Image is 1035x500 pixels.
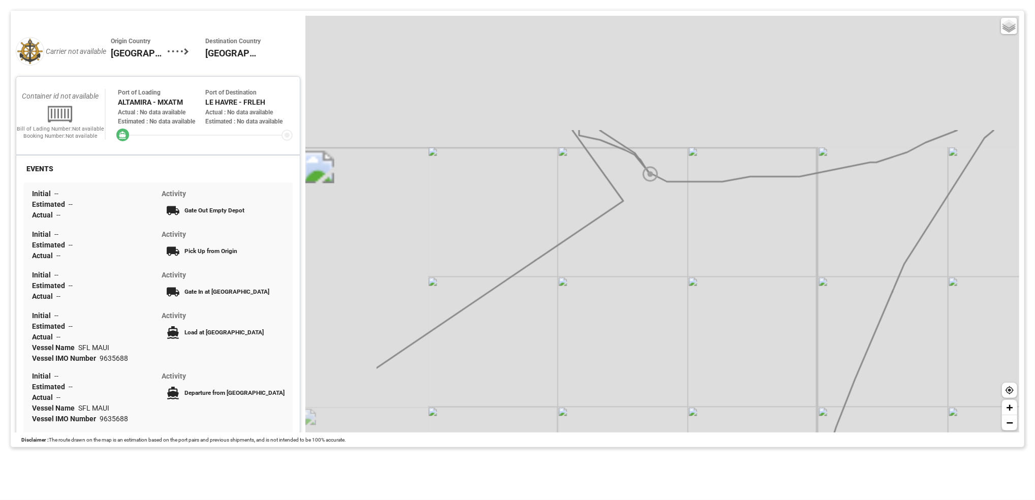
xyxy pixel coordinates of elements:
span: -- [56,211,60,219]
span: SFL MAUI [78,343,109,352]
span: Estimated [32,241,69,249]
div: Port of Loading [118,88,205,97]
span: Initial [32,271,54,279]
span: [GEOGRAPHIC_DATA] [205,46,262,60]
div: Estimated : No data available [118,117,205,126]
img: default.png [16,37,44,66]
span: Actual [32,252,56,260]
div: Actual : No data available [205,108,293,117]
span: Estimated [32,282,69,290]
span: Initial [32,311,54,320]
span: Estimated [32,322,69,330]
span: Actual [32,333,56,341]
span: Gate In at [GEOGRAPHIC_DATA] [184,288,269,295]
span: -- [56,393,60,401]
span: Initial [32,190,54,198]
span: Activity [162,372,186,380]
span: + [1007,401,1013,414]
div: Port of Destination [205,88,293,97]
span: Disclaimer : [21,437,49,443]
span: [GEOGRAPHIC_DATA] [111,46,168,60]
div: Bill of Lading Number: Not available [16,126,105,133]
span: -- [54,190,58,198]
span: -- [69,282,73,290]
span: Vessel Name [32,343,78,352]
div: ALTAMIRA - MXATM [118,97,205,108]
span: − [1007,416,1013,429]
span: Actual [32,292,56,300]
span: Initial [32,230,54,238]
span: Initial [32,372,54,380]
span: 9635688 [100,354,128,362]
span: -- [54,230,58,238]
span: -- [54,311,58,320]
span: Activity [162,311,186,320]
span: Estimated [32,200,69,208]
span: Vessel IMO Number [32,354,100,362]
span: Vessel Name [32,404,78,412]
span: 9635688 [100,415,128,423]
span: Activity [162,271,186,279]
div: Mexico [111,37,168,66]
div: Estimated : No data available [205,117,293,126]
span: -- [56,252,60,260]
span: Destination Country [205,37,262,46]
div: Container id not available [16,89,105,103]
span: -- [56,333,60,341]
span: Estimated [32,383,69,391]
div: EVENTS [23,163,56,175]
span: -- [69,383,73,391]
span: -- [69,322,73,330]
a: Zoom out [1002,415,1017,430]
span: Pick Up from Origin [184,247,237,255]
span: -- [54,271,58,279]
div: Booking Number: Not available [16,133,105,140]
span: Load at [GEOGRAPHIC_DATA] [184,329,264,336]
span: Activity [162,230,186,238]
span: Vessel IMO Number [32,415,100,423]
span: Origin Country [111,37,168,46]
span: Departure from [GEOGRAPHIC_DATA] [184,389,285,396]
div: LE HAVRE - FRLEH [205,97,293,108]
span: Actual [32,211,56,219]
span: -- [54,372,58,380]
div: France [205,37,262,66]
div: Carrier not available [46,46,111,57]
span: -- [56,292,60,300]
span: -- [69,241,73,249]
span: Actual [32,393,56,401]
span: -- [69,200,73,208]
a: Layers [1001,18,1017,34]
span: The route drawn on the map is an estimation based on the port pairs and previous shipments, and i... [49,437,346,443]
span: Gate Out Empty Depot [184,207,244,214]
div: Actual : No data available [118,108,205,117]
span: Activity [162,190,186,198]
a: Zoom in [1002,400,1017,415]
span: SFL MAUI [78,404,109,412]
